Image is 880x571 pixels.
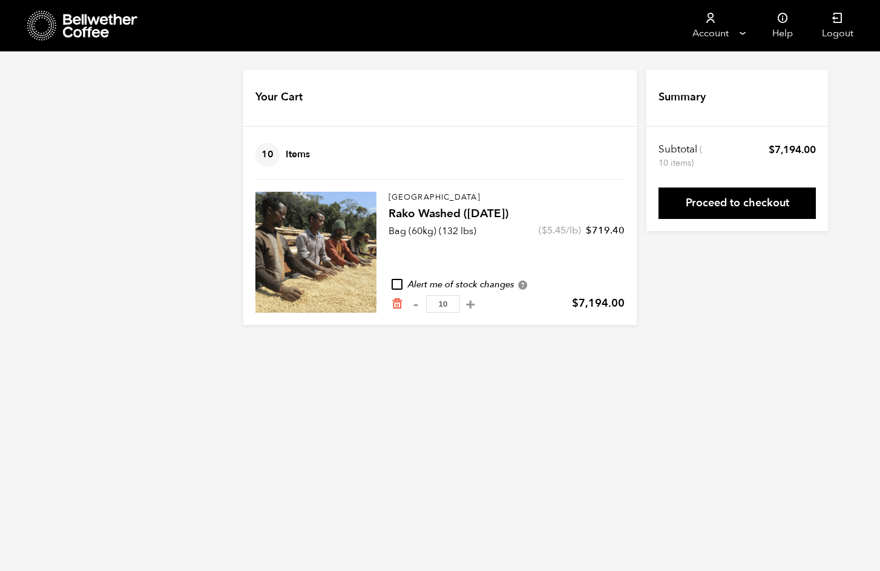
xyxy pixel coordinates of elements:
[658,188,816,219] a: Proceed to checkout
[769,143,816,157] bdi: 7,194.00
[389,278,625,292] div: Alert me of stock changes
[408,298,423,310] button: -
[586,224,592,237] span: $
[658,143,704,169] th: Subtotal
[542,224,547,237] span: $
[255,143,310,167] h4: Items
[463,298,478,310] button: +
[389,206,625,223] h4: Rako Washed ([DATE])
[542,224,566,237] bdi: 5.45
[658,90,706,105] h4: Summary
[586,224,625,237] bdi: 719.40
[539,224,581,237] span: ( /lb)
[255,143,280,167] span: 10
[255,90,303,105] h4: Your Cart
[572,296,579,311] span: $
[572,296,625,311] bdi: 7,194.00
[391,298,403,310] a: Remove from cart
[426,295,460,313] input: Qty
[389,224,476,238] p: Bag (60kg) (132 lbs)
[389,192,625,204] p: [GEOGRAPHIC_DATA]
[769,143,775,157] span: $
